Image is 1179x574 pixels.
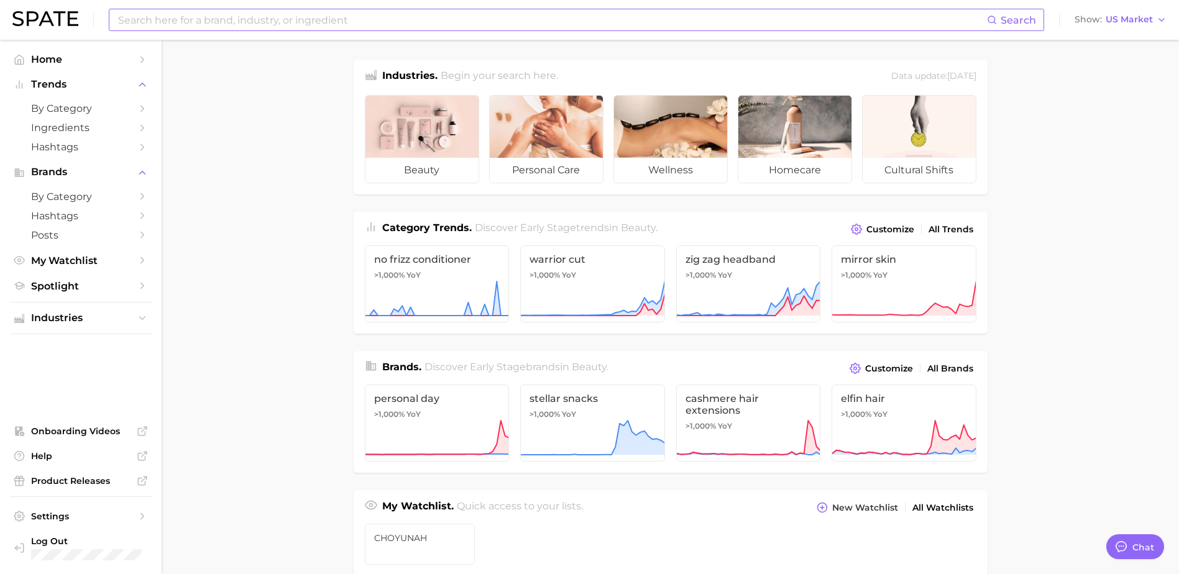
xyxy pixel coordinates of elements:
span: All Trends [929,224,973,235]
a: Settings [10,507,152,526]
button: Industries [10,309,152,327]
a: Log out. Currently logged in with e-mail jek@cosmax.com. [10,532,152,564]
a: elfin hair>1,000% YoY [832,385,976,462]
span: beauty [572,361,607,373]
input: Search here for a brand, industry, or ingredient [117,9,987,30]
span: Show [1075,16,1102,23]
span: All Brands [927,363,973,374]
span: personal day [374,393,500,404]
a: cultural shifts [862,95,976,183]
span: wellness [614,158,727,183]
button: ShowUS Market [1071,12,1170,28]
span: >1,000% [530,270,560,280]
span: homecare [738,158,851,183]
a: All Trends [925,221,976,238]
a: Onboarding Videos [10,422,152,440]
span: Customize [865,363,913,374]
span: Ingredients [31,122,131,134]
span: My Watchlist [31,255,131,266]
span: Trends [31,79,131,90]
span: CHOYUNAH [374,533,466,543]
span: by Category [31,191,131,203]
a: personal day>1,000% YoY [365,385,510,462]
div: Data update: [DATE] [891,68,976,85]
span: Brands [31,166,131,178]
span: YoY [562,270,576,280]
button: New Watchlist [814,499,901,516]
span: Onboarding Videos [31,426,131,437]
span: All Watchlists [912,503,973,513]
span: no frizz conditioner [374,253,500,265]
span: Spotlight [31,280,131,292]
a: All Brands [924,360,976,377]
span: Settings [31,511,131,522]
span: Customize [866,224,914,235]
span: personal care [490,158,603,183]
a: beauty [365,95,479,183]
span: warrior cut [530,253,656,265]
span: Hashtags [31,210,131,222]
h1: My Watchlist. [382,499,454,516]
span: zig zag headband [686,253,812,265]
span: Discover Early Stage brands in . [424,361,608,373]
span: stellar snacks [530,393,656,404]
img: SPATE [12,11,78,26]
span: >1,000% [841,270,871,280]
span: Discover Early Stage trends in . [475,222,658,234]
span: mirror skin [841,253,967,265]
span: >1,000% [841,409,871,419]
a: stellar snacks>1,000% YoY [520,385,665,462]
span: cashmere hair extensions [686,393,812,416]
span: YoY [562,409,576,419]
span: US Market [1106,16,1153,23]
span: Product Releases [31,475,131,486]
a: My Watchlist [10,251,152,270]
span: Hashtags [31,141,131,153]
button: Customize [848,221,917,238]
span: Log Out [31,535,142,547]
span: Home [31,53,131,65]
a: Spotlight [10,276,152,296]
span: beauty [621,222,656,234]
span: >1,000% [686,270,716,280]
a: cashmere hair extensions>1,000% YoY [676,385,821,462]
a: Hashtags [10,206,152,225]
a: Ingredients [10,118,152,137]
a: Product Releases [10,471,152,490]
span: Industries [31,312,131,324]
a: Hashtags [10,137,152,157]
span: beauty [365,158,479,183]
span: YoY [873,409,888,419]
span: Help [31,450,131,462]
span: by Category [31,102,131,114]
a: wellness [613,95,728,183]
a: warrior cut>1,000% YoY [520,245,665,322]
a: mirror skin>1,000% YoY [832,245,976,322]
span: Category Trends . [382,222,472,234]
a: no frizz conditioner>1,000% YoY [365,245,510,322]
a: by Category [10,99,152,118]
a: homecare [738,95,852,183]
button: Brands [10,163,152,181]
span: >1,000% [530,409,560,419]
span: cultural shifts [863,158,976,183]
a: by Category [10,187,152,206]
span: YoY [718,270,732,280]
h2: Begin your search here. [441,68,558,85]
span: YoY [406,409,421,419]
h2: Quick access to your lists. [457,499,583,516]
a: Help [10,447,152,465]
span: Brands . [382,361,421,373]
button: Trends [10,75,152,94]
a: personal care [489,95,603,183]
button: Customize [846,360,915,377]
h1: Industries. [382,68,438,85]
a: Home [10,50,152,69]
a: zig zag headband>1,000% YoY [676,245,821,322]
span: YoY [718,421,732,431]
span: Posts [31,229,131,241]
span: New Watchlist [832,503,898,513]
a: CHOYUNAH [365,524,475,565]
a: Posts [10,225,152,245]
span: YoY [873,270,888,280]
